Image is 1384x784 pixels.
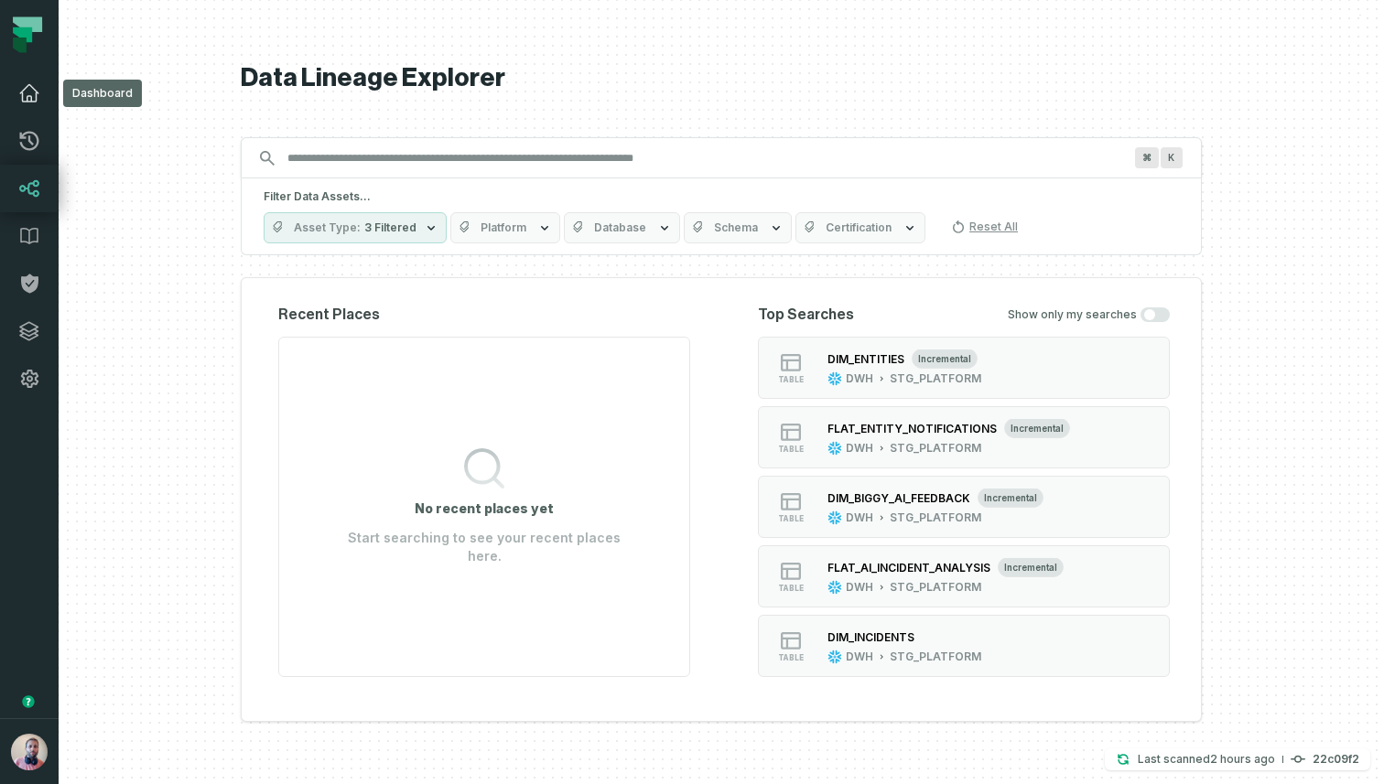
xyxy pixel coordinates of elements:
div: Tooltip anchor [20,693,37,710]
span: Press ⌘ + K to focus the search bar [1135,147,1159,168]
span: Press ⌘ + K to focus the search bar [1161,147,1183,168]
relative-time: Oct 8, 2025, 5:53 PM GMT+3 [1210,752,1275,766]
div: Dashboard [63,80,142,107]
h1: Data Lineage Explorer [241,62,1202,94]
p: Last scanned [1138,750,1275,768]
img: avatar of Idan Shabi [11,734,48,770]
h4: 22c09f2 [1313,754,1359,765]
button: Last scanned[DATE] 5:53:02 PM22c09f2 [1105,748,1370,770]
